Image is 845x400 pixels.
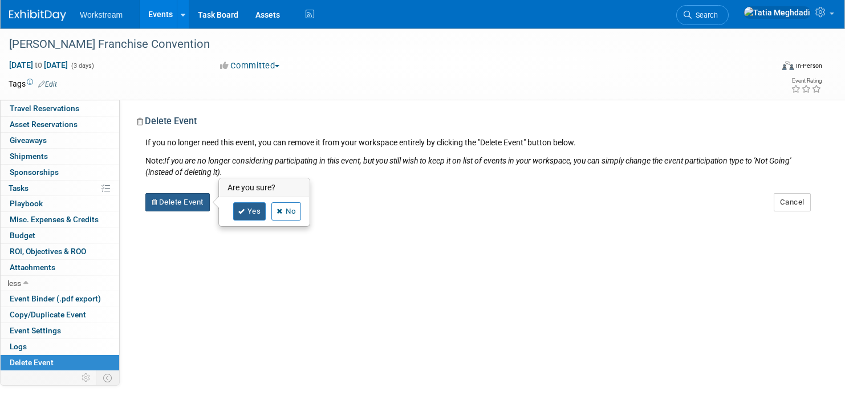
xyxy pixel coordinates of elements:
a: Event Binder (.pdf export) [1,291,119,307]
div: [PERSON_NAME] Franchise Convention [5,34,753,55]
a: Giveaways [1,133,119,148]
span: Event Settings [10,326,61,335]
span: Travel Reservations [10,104,79,113]
span: Delete Event [10,358,54,367]
a: Attachments [1,260,119,275]
span: [DATE] [DATE] [9,60,68,70]
span: Sponsorships [10,168,59,177]
td: Toggle Event Tabs [96,370,120,385]
span: Attachments [10,263,55,272]
i: If you are no longer considering participating in this event, but you still wish to keep it on li... [145,156,791,177]
span: to [33,60,44,70]
a: Logs [1,339,119,354]
div: Event Format [701,59,822,76]
div: Delete Event [137,115,814,137]
div: If you no longer need this event, you can remove it from your workspace entirely by clicking the ... [137,137,814,178]
span: ROI, Objectives & ROO [10,247,86,256]
div: In-Person [795,62,822,70]
a: No [271,202,301,221]
div: Note: [145,155,814,178]
a: Copy/Duplicate Event [1,307,119,323]
span: Budget [10,231,35,240]
button: Delete Event [145,193,210,211]
span: Workstream [80,10,123,19]
img: Tatia Meghdadi [744,6,811,19]
a: Delete Event [1,355,119,370]
a: Yes [233,202,266,221]
img: ExhibitDay [9,10,66,21]
a: Travel Reservations [1,101,119,116]
button: Committed [216,60,284,72]
a: Sponsorships [1,165,119,180]
span: Logs [10,342,27,351]
span: Misc. Expenses & Credits [10,215,99,224]
span: Asset Reservations [10,120,78,129]
a: Misc. Expenses & Credits [1,212,119,227]
a: ROI, Objectives & ROO [1,244,119,259]
td: Tags [9,78,57,89]
img: Format-Inperson.png [782,61,794,70]
span: Playbook [10,199,43,208]
a: Event Settings [1,323,119,338]
a: Playbook [1,196,119,211]
a: Tasks [1,181,119,196]
td: Personalize Event Tab Strip [76,370,96,385]
span: Event Binder (.pdf export) [10,294,101,303]
span: less [7,279,21,288]
span: Tasks [9,183,29,193]
button: Cancel [774,193,811,211]
a: Edit [38,80,57,88]
a: Shipments [1,149,119,164]
a: Asset Reservations [1,117,119,132]
span: Shipments [10,152,48,161]
span: Copy/Duplicate Event [10,310,86,319]
span: (3 days) [70,62,94,70]
a: less [1,276,119,291]
span: Giveaways [10,136,47,145]
a: Budget [1,228,119,243]
h3: Are you sure? [220,179,310,197]
span: Search [692,11,718,19]
div: Event Rating [791,78,822,84]
a: Search [676,5,729,25]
